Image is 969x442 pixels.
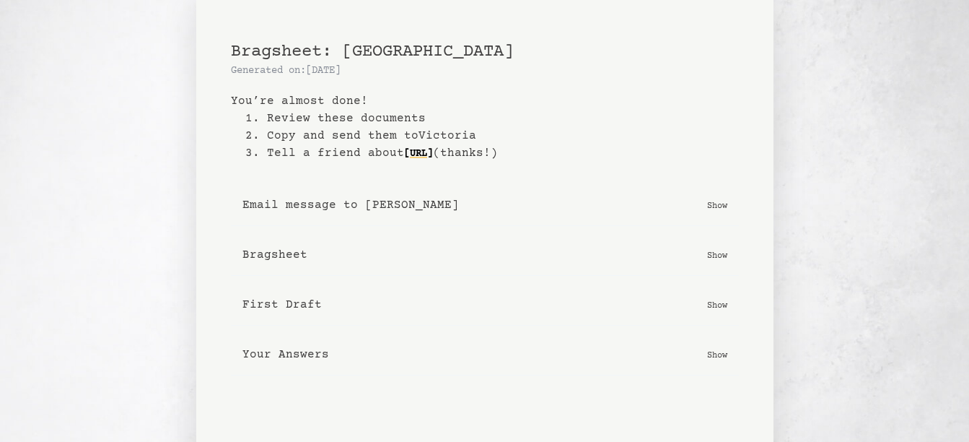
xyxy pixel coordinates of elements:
p: Show [707,198,727,212]
li: 3. Tell a friend about (thanks!) [245,144,739,162]
button: First Draft Show [231,285,739,326]
p: Generated on: [DATE] [231,64,739,78]
li: 1. Review these documents [245,110,739,127]
span: Bragsheet: [GEOGRAPHIC_DATA] [231,42,514,61]
button: Bragsheet Show [231,235,739,276]
a: [URL] [404,142,433,165]
p: Show [707,248,727,262]
li: 2. Copy and send them to Victoria [245,127,739,144]
b: Your Answers [242,346,329,363]
b: Email message to [PERSON_NAME] [242,196,459,214]
b: Bragsheet [242,246,307,264]
p: Show [707,347,727,362]
button: Your Answers Show [231,334,739,376]
b: First Draft [242,296,322,313]
b: You’re almost done! [231,92,739,110]
button: Email message to [PERSON_NAME] Show [231,185,739,226]
p: Show [707,298,727,312]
